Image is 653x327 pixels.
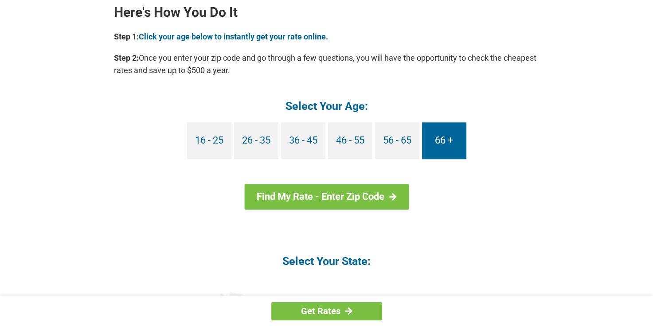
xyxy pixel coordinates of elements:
[139,32,328,41] a: Click your age below to instantly get your rate online.
[422,122,466,159] a: 66 +
[328,122,372,159] a: 46 - 55
[244,184,409,210] a: Find My Rate - Enter Zip Code
[114,5,540,19] h2: Here's How You Do It
[114,99,540,113] h4: Select Your Age:
[187,122,231,159] a: 16 - 25
[114,52,540,77] p: Once you enter your zip code and go through a few questions, you will have the opportunity to che...
[114,254,540,269] h4: Select Your State:
[281,122,325,159] a: 36 - 45
[375,122,419,159] a: 56 - 65
[114,32,139,41] b: Step 1:
[234,122,278,159] a: 26 - 35
[114,53,139,62] b: Step 2:
[271,302,382,320] a: Get Rates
